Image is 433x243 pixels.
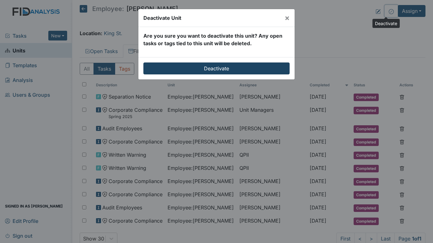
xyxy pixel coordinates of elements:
strong: Are you sure you want to deactivate this unit? Any open tasks or tags tied to this unit will be d... [143,33,282,46]
div: Deactivate [372,19,400,28]
div: Deactivate Unit [143,14,181,22]
input: Deactivate [143,62,290,74]
span: × [285,13,290,22]
button: Close [280,9,295,27]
